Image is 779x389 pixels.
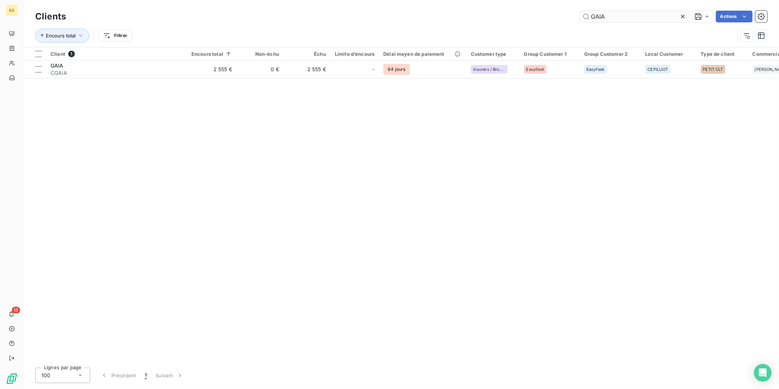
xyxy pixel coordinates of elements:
[51,51,65,57] span: Client
[41,372,50,379] span: 100
[51,69,183,77] span: CGAIA
[524,51,575,57] div: Group Customer 1
[716,11,753,22] button: Actions
[96,368,140,383] button: Précédent
[98,30,132,41] button: Filtrer
[35,10,66,23] h3: Clients
[526,67,544,72] span: Easyfleet
[51,62,63,69] span: GAIA
[241,51,279,57] div: Non-échu
[335,51,374,57] div: Limite d’encours
[645,51,692,57] div: Local Customer
[6,4,18,16] div: AS
[288,51,326,57] div: Échu
[383,51,462,57] div: Délai moyen de paiement
[12,307,20,313] span: 13
[473,67,505,72] span: Insurers / Brokers
[237,61,284,78] td: 0 €
[145,372,147,379] span: 1
[586,67,604,72] span: Easyfleet
[372,66,374,73] span: -
[35,29,89,43] button: Encours total
[754,364,772,382] div: Open Intercom Messenger
[648,67,668,72] span: CEPILLIOT
[6,373,18,385] img: Logo LeanPay
[579,11,690,22] input: Rechercher
[191,51,232,57] div: Encours total
[703,67,723,72] span: PETIT CLT
[46,33,76,39] span: Encours total
[187,61,237,78] td: 2 555 €
[284,61,330,78] td: 2 555 €
[701,51,744,57] div: Type de client
[151,368,188,383] button: Suivant
[68,51,75,57] span: 1
[383,64,410,75] span: 94 jours
[471,51,515,57] div: Customer type
[584,51,636,57] div: Group Customer 2
[140,368,151,383] button: 1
